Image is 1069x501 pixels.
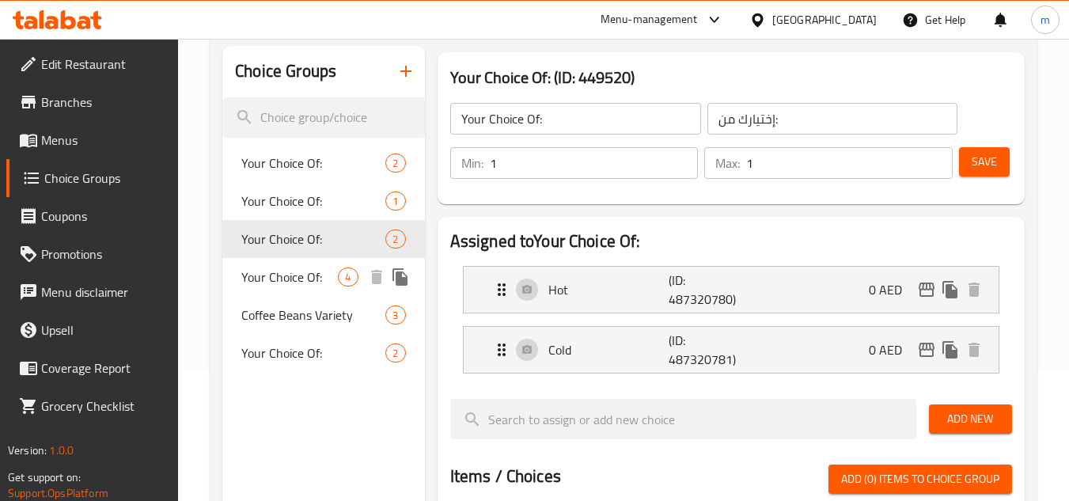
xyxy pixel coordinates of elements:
[772,11,877,28] div: [GEOGRAPHIC_DATA]
[464,267,999,313] div: Expand
[386,156,404,171] span: 2
[828,465,1012,494] button: Add (0) items to choice group
[601,10,698,29] div: Menu-management
[938,278,962,302] button: duplicate
[6,83,179,121] a: Branches
[222,144,424,182] div: Your Choice Of:2
[450,465,561,488] h2: Items / Choices
[241,192,385,211] span: Your Choice Of:
[44,169,166,188] span: Choice Groups
[41,245,166,264] span: Promotions
[41,93,166,112] span: Branches
[548,340,669,359] p: Cold
[938,338,962,362] button: duplicate
[222,334,424,372] div: Your Choice Of:2
[464,327,999,373] div: Expand
[461,154,483,173] p: Min:
[6,197,179,235] a: Coupons
[241,268,338,287] span: Your Choice Of:
[450,399,916,439] input: search
[929,404,1012,434] button: Add New
[385,192,405,211] div: Choices
[41,359,166,378] span: Coverage Report
[41,283,166,302] span: Menu disclaimer
[841,469,999,489] span: Add (0) items to choice group
[450,320,1012,380] li: Expand
[715,154,740,173] p: Max:
[386,346,404,361] span: 2
[6,159,179,197] a: Choice Groups
[41,55,166,74] span: Edit Restaurant
[8,467,81,488] span: Get support on:
[41,131,166,150] span: Menus
[222,220,424,258] div: Your Choice Of:2
[241,230,385,249] span: Your Choice Of:
[962,278,986,302] button: delete
[385,306,405,325] div: Choices
[669,271,749,309] p: (ID: 487320780)
[915,338,938,362] button: edit
[365,265,389,289] button: delete
[241,343,385,362] span: Your Choice Of:
[962,338,986,362] button: delete
[41,207,166,226] span: Coupons
[49,440,74,461] span: 1.0.0
[241,154,385,173] span: Your Choice Of:
[548,280,669,299] p: Hot
[235,59,336,83] h2: Choice Groups
[385,343,405,362] div: Choices
[222,258,424,296] div: Your Choice Of:4deleteduplicate
[959,147,1010,176] button: Save
[450,65,1012,90] h3: Your Choice Of: (ID: 449520)
[869,280,915,299] p: 0 AED
[338,268,358,287] div: Choices
[915,278,938,302] button: edit
[6,311,179,349] a: Upsell
[41,397,166,416] span: Grocery Checklist
[6,45,179,83] a: Edit Restaurant
[450,260,1012,320] li: Expand
[41,321,166,340] span: Upsell
[222,182,424,220] div: Your Choice Of:1
[869,340,915,359] p: 0 AED
[972,152,997,172] span: Save
[6,235,179,273] a: Promotions
[6,387,179,425] a: Grocery Checklist
[669,331,749,369] p: (ID: 487320781)
[386,194,404,209] span: 1
[222,97,424,138] input: search
[339,270,357,285] span: 4
[385,154,405,173] div: Choices
[6,273,179,311] a: Menu disclaimer
[389,265,412,289] button: duplicate
[241,306,385,325] span: Coffee Beans Variety
[222,296,424,334] div: Coffee Beans Variety3
[6,349,179,387] a: Coverage Report
[942,409,999,429] span: Add New
[1041,11,1050,28] span: m
[386,232,404,247] span: 2
[450,230,1012,253] h2: Assigned to Your Choice Of:
[386,308,404,323] span: 3
[385,230,405,249] div: Choices
[8,440,47,461] span: Version:
[6,121,179,159] a: Menus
